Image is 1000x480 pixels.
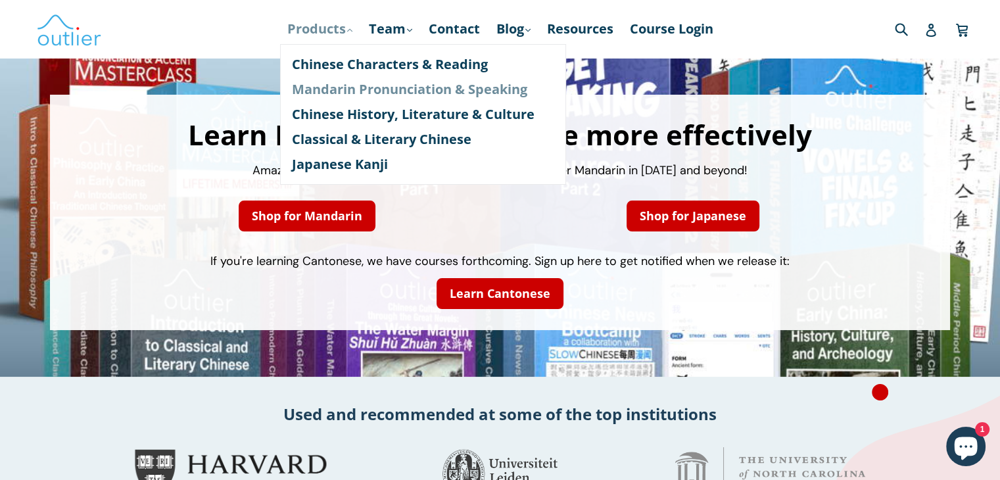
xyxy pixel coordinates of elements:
[942,427,989,469] inbox-online-store-chat: Shopify online store chat
[623,17,720,41] a: Course Login
[292,102,554,127] a: Chinese History, Literature & Culture
[292,127,554,152] a: Classical & Literary Chinese
[540,17,620,41] a: Resources
[892,15,928,42] input: Search
[36,10,102,48] img: Outlier Linguistics
[362,17,419,41] a: Team
[252,162,748,178] span: Amazing courses and course packages to help you master Mandarin in [DATE] and beyond!
[292,52,554,77] a: Chinese Characters & Reading
[239,201,375,231] a: Shop for Mandarin
[627,201,759,231] a: Shop for Japanese
[437,278,563,309] a: Learn Cantonese
[422,17,487,41] a: Contact
[490,17,537,41] a: Blog
[281,17,359,41] a: Products
[63,121,937,149] h1: Learn Mandarin or Japanese more effectively
[210,253,790,269] span: If you're learning Cantonese, we have courses forthcoming. Sign up here to get notified when we r...
[292,77,554,102] a: Mandarin Pronunciation & Speaking
[292,152,554,177] a: Japanese Kanji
